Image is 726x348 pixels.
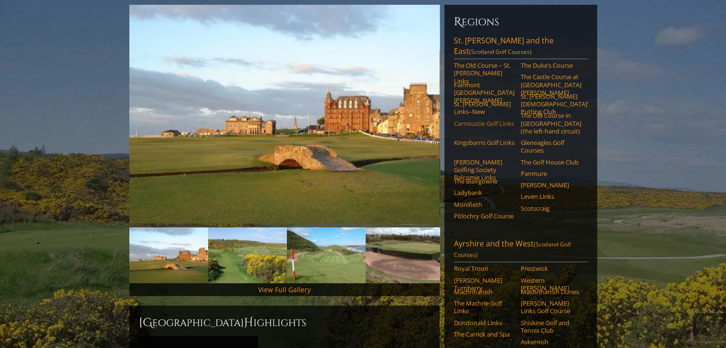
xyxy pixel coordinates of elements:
[454,212,515,220] a: Pitlochry Golf Course
[521,319,581,335] a: Shiskine Golf and Tennis Club
[454,240,571,259] span: (Scotland Golf Courses)
[521,265,581,272] a: Prestwick
[244,315,253,330] span: H
[454,299,515,315] a: The Machrie Golf Links
[521,299,581,315] a: [PERSON_NAME] Links Golf Course
[454,319,515,327] a: Dundonald Links
[521,73,581,96] a: The Castle Course at [GEOGRAPHIC_DATA][PERSON_NAME]
[521,288,581,296] a: Machrihanish Dunes
[454,189,515,196] a: Ladybank
[454,81,515,104] a: Fairmont [GEOGRAPHIC_DATA][PERSON_NAME]
[454,276,515,292] a: [PERSON_NAME] Turnberry
[258,285,311,294] a: View Full Gallery
[454,288,515,296] a: Machrihanish
[521,139,581,154] a: Gleneagles Golf Courses
[454,61,515,85] a: The Old Course – St. [PERSON_NAME] Links
[454,120,515,127] a: Carnoustie Golf Links
[454,35,588,59] a: St. [PERSON_NAME] and the East(Scotland Golf Courses)
[454,177,515,185] a: The Blairgowrie
[454,100,515,116] a: St. [PERSON_NAME] Links–New
[454,330,515,338] a: The Carrick and Spa
[454,139,515,146] a: Kingsbarns Golf Links
[521,112,581,135] a: The Old Course in [GEOGRAPHIC_DATA] (the left-hand circuit)
[454,201,515,208] a: Monifieth
[521,61,581,69] a: The Duke’s Course
[454,158,515,182] a: [PERSON_NAME] Golfing Society Balcomie Links
[521,170,581,177] a: Panmure
[521,158,581,166] a: The Golf House Club
[521,205,581,212] a: Scotscraig
[454,238,588,262] a: Ayrshire and the West(Scotland Golf Courses)
[521,276,581,292] a: Western [PERSON_NAME]
[454,265,515,272] a: Royal Troon
[521,193,581,200] a: Leven Links
[469,48,532,56] span: (Scotland Golf Courses)
[521,92,581,116] a: St. [PERSON_NAME] [DEMOGRAPHIC_DATA]’ Putting Club
[521,181,581,189] a: [PERSON_NAME]
[454,14,588,30] h6: Regions
[139,315,430,330] h2: [GEOGRAPHIC_DATA] ighlights
[521,338,581,346] a: Askernish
